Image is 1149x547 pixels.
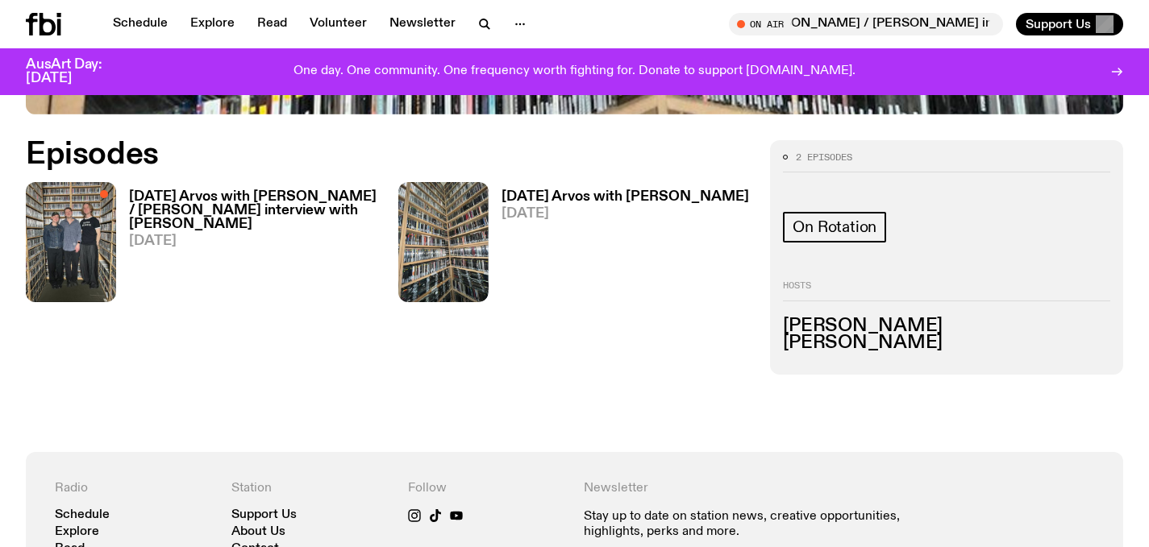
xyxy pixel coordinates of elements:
button: On Air[DATE] Arvos with [PERSON_NAME] / [PERSON_NAME] interview with [PERSON_NAME] [729,13,1003,35]
a: Read [248,13,297,35]
a: Explore [55,526,99,538]
h4: Newsletter [584,481,918,496]
h3: [PERSON_NAME] [783,317,1110,335]
p: Stay up to date on station news, creative opportunities, highlights, perks and more. [584,509,918,540]
a: Explore [181,13,244,35]
p: One day. One community. One frequency worth fighting for. Donate to support [DOMAIN_NAME]. [293,64,856,79]
img: A corner shot of the fbi music library [398,182,489,302]
span: [DATE] [129,234,379,248]
h4: Station [231,481,389,496]
h2: Episodes [26,140,751,169]
span: Support Us [1026,17,1091,31]
h3: [DATE] Arvos with [PERSON_NAME] / [PERSON_NAME] interview with [PERSON_NAME] [129,190,379,231]
span: [DATE] [502,207,749,221]
h3: [PERSON_NAME] [783,334,1110,352]
a: Newsletter [380,13,465,35]
span: On Rotation [793,218,876,236]
span: 2 episodes [796,153,852,162]
button: Support Us [1016,13,1123,35]
h2: Hosts [783,281,1110,300]
a: Schedule [103,13,177,35]
a: [DATE] Arvos with [PERSON_NAME] / [PERSON_NAME] interview with [PERSON_NAME][DATE] [116,190,379,302]
a: [DATE] Arvos with [PERSON_NAME][DATE] [489,190,749,302]
h4: Follow [408,481,565,496]
a: On Rotation [783,212,886,242]
a: About Us [231,526,285,538]
h3: [DATE] Arvos with [PERSON_NAME] [502,190,749,204]
a: Support Us [231,509,297,521]
a: Volunteer [300,13,377,35]
h4: Radio [55,481,212,496]
h3: AusArt Day: [DATE] [26,58,129,85]
a: Schedule [55,509,110,521]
